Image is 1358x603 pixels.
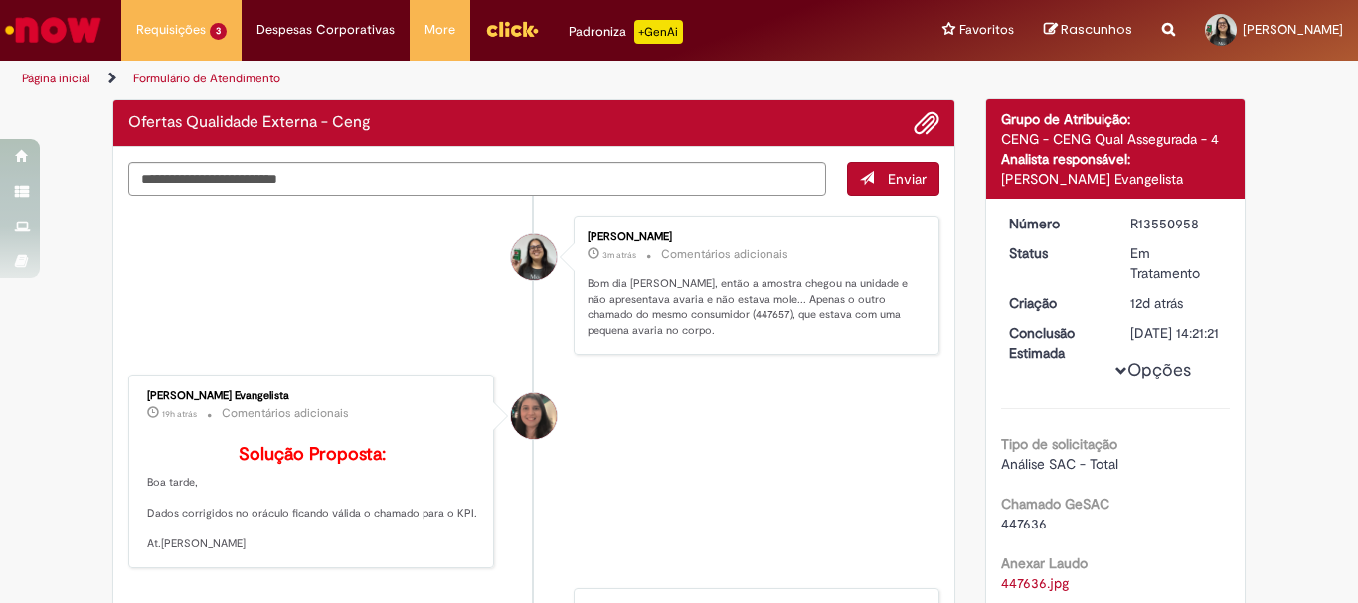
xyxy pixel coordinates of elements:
time: 30/09/2025 15:43:08 [162,408,197,420]
div: R13550958 [1130,214,1223,233]
time: 01/10/2025 10:36:40 [602,249,636,261]
span: More [424,20,455,40]
dt: Conclusão Estimada [994,323,1116,363]
div: Grupo de Atribuição: [1001,109,1231,129]
div: 19/09/2025 14:27:45 [1130,293,1223,313]
b: Tipo de solicitação [1001,435,1117,453]
button: Enviar [847,162,939,196]
span: 12d atrás [1130,294,1183,312]
img: click_logo_yellow_360x200.png [485,14,539,44]
span: Análise SAC - Total [1001,455,1118,473]
div: Em Tratamento [1130,243,1223,283]
small: Comentários adicionais [661,246,788,263]
div: Fernanda Hamada Pereira [511,234,557,280]
div: [DATE] 14:21:21 [1130,323,1223,343]
a: Página inicial [22,71,90,86]
b: Solução Proposta: [239,443,386,466]
button: Adicionar anexos [914,110,939,136]
b: Chamado GeSAC [1001,495,1109,513]
time: 19/09/2025 14:27:45 [1130,294,1183,312]
ul: Trilhas de página [15,61,891,97]
div: [PERSON_NAME] [588,231,919,243]
dt: Número [994,214,1116,233]
div: [PERSON_NAME] Evangelista [1001,169,1231,189]
div: [PERSON_NAME] Evangelista [147,390,478,402]
small: Comentários adicionais [222,405,349,422]
a: Download de 447636.jpg [1001,574,1069,592]
textarea: Digite sua mensagem aqui... [128,162,826,196]
dt: Criação [994,293,1116,313]
div: Padroniza [569,20,683,44]
div: Analista responsável: [1001,149,1231,169]
img: ServiceNow [2,10,104,50]
span: Requisições [136,20,206,40]
span: Rascunhos [1061,20,1132,39]
p: +GenAi [634,20,683,44]
span: Despesas Corporativas [256,20,395,40]
span: 447636 [1001,515,1047,532]
span: 19h atrás [162,408,197,420]
div: Pollyane De Souza Ramos Evangelista [511,393,557,439]
span: 3 [210,23,227,40]
span: Favoritos [959,20,1014,40]
p: Bom dia [PERSON_NAME], então a amostra chegou na unidade e não apresentava avaria e não estava mo... [588,276,919,339]
span: Enviar [888,170,927,188]
a: Rascunhos [1044,21,1132,40]
dt: Status [994,243,1116,263]
span: [PERSON_NAME] [1243,21,1343,38]
p: Boa tarde, Dados corrigidos no oráculo ficando válida o chamado para o KPI. At.[PERSON_NAME] [147,445,478,552]
b: Anexar Laudo [1001,554,1088,572]
h2: Ofertas Qualidade Externa - Ceng Histórico de tíquete [128,114,371,132]
span: 3m atrás [602,249,636,261]
div: CENG - CENG Qual Assegurada - 4 [1001,129,1231,149]
a: Formulário de Atendimento [133,71,280,86]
